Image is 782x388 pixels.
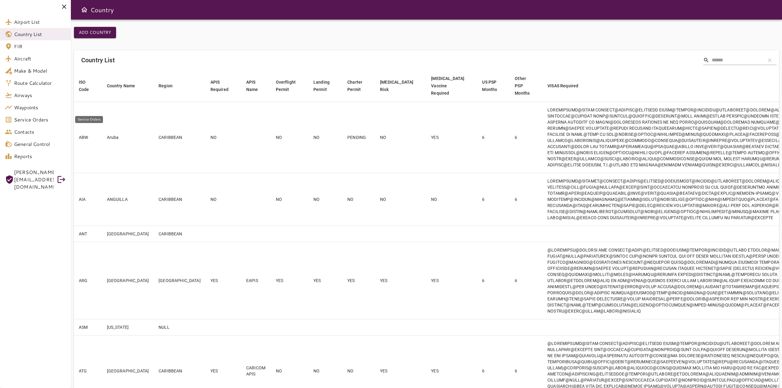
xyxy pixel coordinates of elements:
[154,319,206,335] td: NULL
[14,79,66,87] span: Route Calculator
[712,55,761,65] input: Search
[102,226,154,242] td: [GEOGRAPHIC_DATA]
[14,169,54,190] span: [PERSON_NAME][EMAIL_ADDRESS][DOMAIN_NAME]
[74,319,102,335] td: ASM
[102,102,154,173] td: Aruba
[14,116,66,123] span: Service Orders
[14,92,66,99] span: Airways
[375,242,426,319] td: YES
[74,242,102,319] td: ARG
[246,78,258,93] div: APIS Name
[380,78,421,93] span: [MEDICAL_DATA] Risk
[107,82,135,89] div: Country Name
[79,78,97,93] span: ISO Code
[154,242,206,319] td: [GEOGRAPHIC_DATA]
[515,75,530,97] div: Other PSP Months
[426,102,477,173] td: YES
[210,78,236,93] span: APIS Required
[313,78,330,93] div: Landing Permit
[206,242,241,319] td: YES
[510,242,543,319] td: 6
[375,102,426,173] td: NO
[380,78,413,93] div: [MEDICAL_DATA] Risk
[246,78,266,93] span: APIS Name
[154,102,206,173] td: CARIBBEAN
[14,31,66,38] span: Country List
[482,78,497,93] div: US PSP Months
[342,102,375,173] td: PENDING
[271,242,309,319] td: YES
[74,102,102,173] td: ABW
[74,173,102,226] td: AIA
[347,78,370,93] span: Charter Permit
[515,75,538,97] span: Other PSP Months
[206,102,241,173] td: NO
[510,102,543,173] td: 6
[74,27,116,38] button: Add Country
[426,242,477,319] td: YES
[271,102,309,173] td: NO
[78,4,90,16] button: Open drawer
[431,75,472,97] span: [MEDICAL_DATA] Vaccine Required
[159,82,173,89] div: Region
[14,43,66,50] span: FIR
[703,57,709,63] span: Search
[206,173,241,226] td: NO
[107,82,143,89] span: Country Name
[431,75,464,97] div: [MEDICAL_DATA] Vaccine Required
[81,55,115,65] h6: Country List
[309,242,342,319] td: YES
[241,242,271,319] td: EAPIS
[477,102,510,173] td: 6
[90,5,114,15] h6: Country
[375,173,426,226] td: NO
[309,173,342,226] td: NO
[342,242,375,319] td: YES
[342,173,375,226] td: NO
[102,173,154,226] td: ANGUILLA
[14,55,66,62] span: Aircraft
[477,242,510,319] td: 6
[309,102,342,173] td: NO
[477,173,510,226] td: 6
[79,78,89,93] div: ISO Code
[210,78,228,93] div: APIS Required
[547,82,578,89] div: VISAS Required
[426,173,477,226] td: NO
[347,78,362,93] div: Charter Permit
[313,78,338,93] span: Landing Permit
[276,78,304,93] span: Overflight Permit
[14,153,66,160] span: Reports
[14,18,66,26] span: Airport List
[75,116,103,123] div: Service Orders
[102,242,154,319] td: [GEOGRAPHIC_DATA]
[14,128,66,136] span: Contacts
[14,140,66,148] span: General Control
[154,173,206,226] td: CARIBBEAN
[271,173,309,226] td: NO
[154,226,206,242] td: CARIBBEAN
[510,173,543,226] td: 6
[482,78,505,93] span: US PSP Months
[14,104,66,111] span: Waypoints
[14,67,66,74] span: Make & Model
[276,78,296,93] div: Overflight Permit
[159,82,181,89] span: Region
[102,319,154,335] td: [US_STATE]
[74,226,102,242] td: ANT
[547,82,586,89] span: VISAS Required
